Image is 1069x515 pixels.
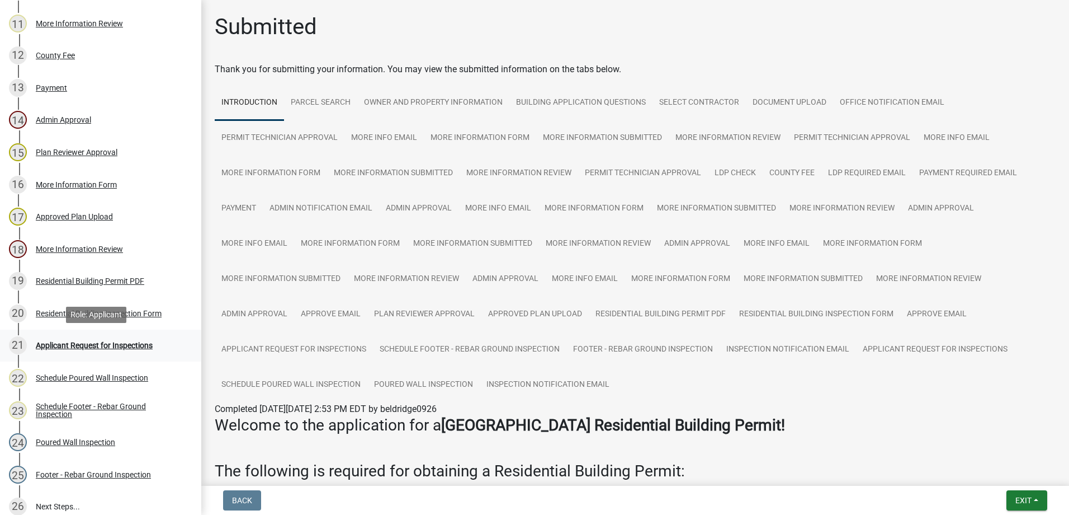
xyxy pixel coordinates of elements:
a: Schedule Poured Wall Inspection [215,367,367,403]
div: Role: Applicant [66,274,126,291]
div: 25 [9,466,27,484]
a: Applicant Request for Inspections [215,332,373,368]
a: More Information Form [625,261,737,297]
span: Exit [1015,496,1032,505]
div: Payment [36,84,67,92]
a: Admin Approval [658,226,737,262]
a: More Information Form [294,226,406,262]
a: More Information Review [539,226,658,262]
div: Schedule Footer - Rebar Ground Inspection [36,402,183,418]
a: Admin Approval [901,191,981,227]
a: Inspection Notification Email [480,367,616,403]
a: LDP Required Email [821,156,912,191]
a: More Information Review [347,261,466,297]
a: Building Application Questions [509,85,652,121]
a: LDP Check [708,156,763,191]
a: County Fee [763,156,821,191]
strong: [GEOGRAPHIC_DATA] Residential Building Permit! [441,416,785,434]
a: More Information Form [215,156,327,191]
a: Owner and Property Information [357,85,509,121]
a: More Information Submitted [406,226,539,262]
a: More Information Submitted [536,120,669,156]
a: Payment Required Email [912,156,1024,191]
a: Approve Email [900,297,973,333]
a: More Information Review [460,156,578,191]
a: More Information Submitted [737,261,869,297]
a: Permit Technician Approval [578,156,708,191]
a: Admin Notification Email [263,191,379,227]
a: Payment [215,191,263,227]
span: Completed [DATE][DATE] 2:53 PM EDT by beldridge0926 [215,404,437,414]
a: Schedule Footer - Rebar Ground Inspection [373,332,566,368]
div: County Fee [36,52,75,59]
div: Applicant Request for Inspections [36,341,153,349]
div: Residential Building Inspection Form [36,310,162,317]
a: More Info Email [215,226,294,262]
a: Admin Approval [466,261,545,297]
div: 23 [9,401,27,419]
a: Applicant Request for Inspections [856,332,1014,368]
div: Schedule Poured Wall Inspection [36,374,148,382]
div: 12 [9,46,27,64]
a: More Information Form [424,120,536,156]
h3: The following is required for obtaining a Residential Building Permit: [215,462,1056,481]
a: Poured Wall Inspection [367,367,480,403]
a: Document Upload [746,85,833,121]
a: More Information Review [869,261,988,297]
a: More Info Email [545,261,625,297]
a: Residential Building Permit PDF [589,297,732,333]
div: 24 [9,433,27,451]
div: 19 [9,272,27,290]
a: Office Notification Email [833,85,951,121]
div: Approved Plan Upload [36,213,113,221]
div: Plan Reviewer Approval [36,148,117,156]
a: More Information Submitted [650,191,783,227]
div: 13 [9,79,27,97]
a: Admin Approval [379,191,458,227]
a: More Information Submitted [215,261,347,297]
div: More Information Review [36,20,123,27]
div: Admin Approval [36,116,91,124]
a: More Info Email [458,191,538,227]
div: Footer - Rebar Ground Inspection [36,471,151,479]
a: More Info Email [344,120,424,156]
button: Exit [1006,490,1047,511]
a: More Information Review [669,120,787,156]
a: More Information Review [783,191,901,227]
a: Permit Technician Approval [787,120,917,156]
a: Inspection Notification Email [720,332,856,368]
span: Back [232,496,252,505]
div: 21 [9,336,27,354]
a: More Information Form [538,191,650,227]
div: More Information Review [36,245,123,253]
a: More Information Form [816,226,929,262]
div: 17 [9,208,27,226]
h3: Welcome to the application for a [215,416,1056,435]
a: Permit Technician Approval [215,120,344,156]
a: Parcel search [284,85,357,121]
div: More Information Form [36,181,117,189]
div: 20 [9,305,27,322]
div: Residential Building Permit PDF [36,277,144,285]
h1: Submitted [215,13,317,40]
div: 11 [9,15,27,32]
div: 18 [9,240,27,258]
a: More Info Email [737,226,816,262]
a: More Information Submitted [327,156,460,191]
a: Admin Approval [215,297,294,333]
a: Introduction [215,85,284,121]
div: Thank you for submitting your information. You may view the submitted information on the tabs below. [215,63,1056,76]
a: More Info Email [917,120,996,156]
div: 14 [9,111,27,129]
div: Role: Applicant [66,307,126,323]
a: Approve Email [294,297,367,333]
div: 16 [9,176,27,194]
div: 15 [9,143,27,161]
div: Poured Wall Inspection [36,438,115,446]
div: 22 [9,369,27,387]
a: Plan Reviewer Approval [367,297,481,333]
a: Residential Building Inspection Form [732,297,900,333]
a: Footer - Rebar Ground Inspection [566,332,720,368]
button: Back [223,490,261,511]
a: Select contractor [652,85,746,121]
